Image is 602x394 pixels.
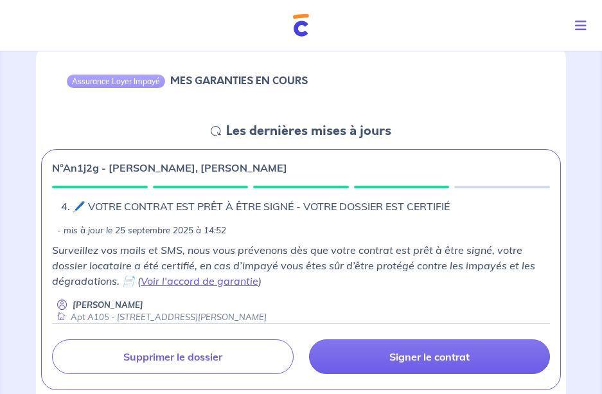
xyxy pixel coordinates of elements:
h6: MES GARANTIES EN COURS [170,75,308,87]
div: Assurance Loyer Impayé [67,75,165,87]
p: n°An1j2g - [PERSON_NAME], [PERSON_NAME] [52,160,287,175]
h5: Les dernières mises à jours [226,123,391,139]
div: Apt A105 - [STREET_ADDRESS][PERSON_NAME] [52,311,267,323]
img: Cautioneo [293,14,309,37]
div: state: CONTRACT-IN-PREPARATION, Context: NEW,CHOOSE-CERTIFICATE,RELATIONSHIP,LESSOR-DOCUMENTS [52,199,550,237]
button: Toggle navigation [565,9,602,42]
p: Surveillez vos mails et SMS, nous vous prévenons dès que votre contrat est prêt à être signé, vot... [52,242,550,289]
p: - mis à jour le 25 septembre 2025 à 14:52 [57,224,226,237]
li: 🖊️ VOTRE CONTRAT EST PRÊT À ÊTRE SIGNÉ - VOTRE DOSSIER EST CERTIFIÉ [73,199,450,214]
a: Supprimer le dossier [52,339,294,374]
p: Supprimer le dossier [123,350,222,363]
p: Signer le contrat [389,350,470,363]
a: Voir l'accord de garantie [141,274,258,287]
p: [PERSON_NAME] [73,299,143,311]
a: Signer le contrat [309,339,551,374]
